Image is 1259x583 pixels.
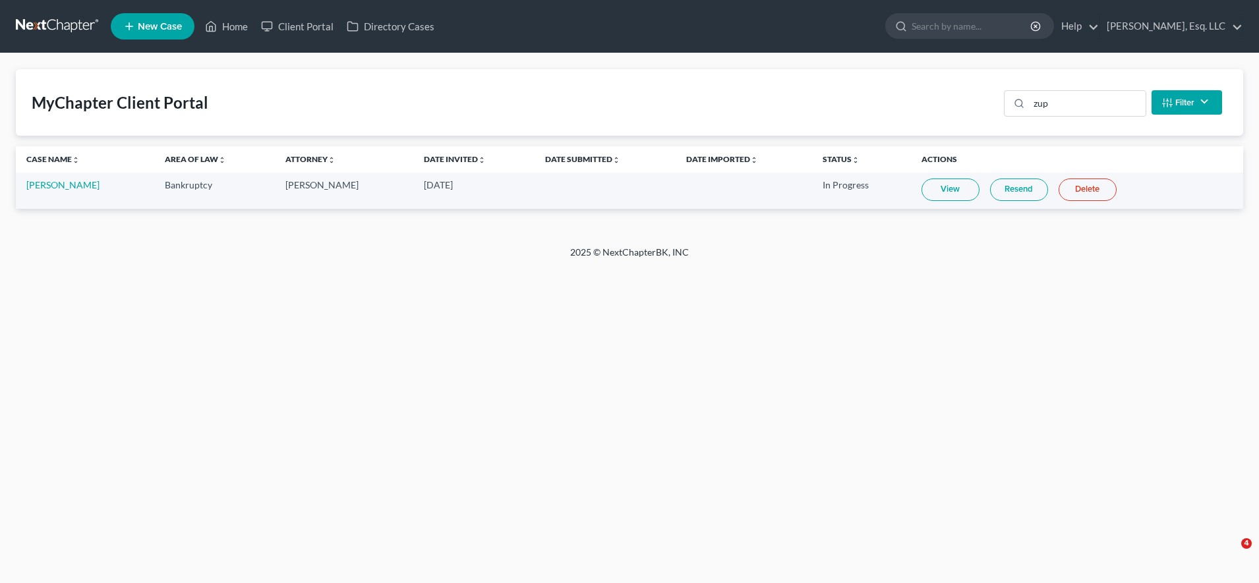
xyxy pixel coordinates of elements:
[32,92,208,113] div: MyChapter Client Portal
[612,156,620,164] i: unfold_more
[1059,179,1117,201] a: Delete
[138,22,182,32] span: New Case
[275,173,413,209] td: [PERSON_NAME]
[750,156,758,164] i: unfold_more
[1241,538,1252,549] span: 4
[545,154,620,164] a: Date Submittedunfold_more
[1029,91,1146,116] input: Search...
[911,146,1243,173] th: Actions
[823,154,860,164] a: Statusunfold_more
[922,179,980,201] a: View
[478,156,486,164] i: unfold_more
[1152,90,1222,115] button: Filter
[912,14,1032,38] input: Search by name...
[686,154,758,164] a: Date Importedunfold_more
[1055,14,1099,38] a: Help
[165,154,226,164] a: Area of Lawunfold_more
[154,173,275,209] td: Bankruptcy
[424,154,486,164] a: Date Invitedunfold_more
[254,246,1005,269] div: 2025 © NextChapterBK, INC
[26,179,100,190] a: [PERSON_NAME]
[72,156,80,164] i: unfold_more
[254,14,340,38] a: Client Portal
[328,156,336,164] i: unfold_more
[285,154,336,164] a: Attorneyunfold_more
[198,14,254,38] a: Home
[852,156,860,164] i: unfold_more
[26,154,80,164] a: Case Nameunfold_more
[424,179,453,190] span: [DATE]
[218,156,226,164] i: unfold_more
[990,179,1048,201] a: Resend
[340,14,441,38] a: Directory Cases
[812,173,911,209] td: In Progress
[1214,538,1246,570] iframe: Intercom live chat
[1100,14,1243,38] a: [PERSON_NAME], Esq. LLC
